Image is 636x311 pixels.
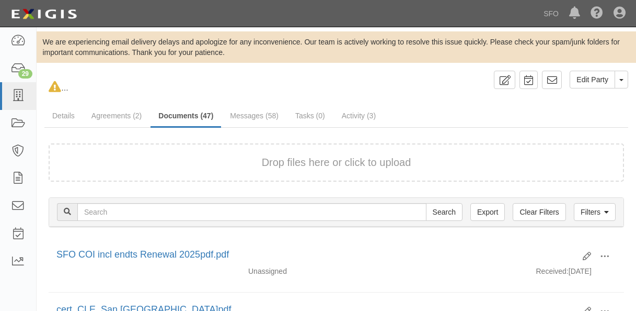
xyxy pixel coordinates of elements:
[44,105,83,126] a: Details
[84,105,149,126] a: Agreements (2)
[240,266,384,276] div: Unassigned
[334,105,384,126] a: Activity (3)
[49,82,61,93] i: In Default since 07/24/2025
[18,69,32,79] div: 29
[536,266,569,276] p: Received:
[44,71,329,97] div: Amy's Kitchen Restaurant Operating Company, LLC
[8,5,80,24] img: logo-5460c22ac91f19d4615b14bd174203de0afe785f0fc80cf4dbbc73dc1793850b.png
[287,105,333,126] a: Tasks (0)
[470,203,505,221] a: Export
[426,203,462,221] input: Search
[262,155,411,170] button: Drop files here or click to upload
[37,37,636,58] div: We are experiencing email delivery delays and apologize for any inconvenience. Our team is active...
[56,249,229,260] a: SFO COI incl endts Renewal 2025pdf.pdf
[56,248,575,262] div: SFO COI incl endts Renewal 2025pdf.pdf
[151,105,221,128] a: Documents (47)
[574,203,616,221] a: Filters
[77,203,426,221] input: Search
[222,105,286,126] a: Messages (58)
[65,71,433,80] div: Party
[66,81,433,95] span: [PERSON_NAME]'s Kitchen Restaurant Operating Company, LLC
[538,3,564,24] a: SFO
[528,266,625,282] div: [DATE]
[513,203,565,221] a: Clear Filters
[591,7,603,20] i: Help Center - Complianz
[570,71,615,88] a: Edit Party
